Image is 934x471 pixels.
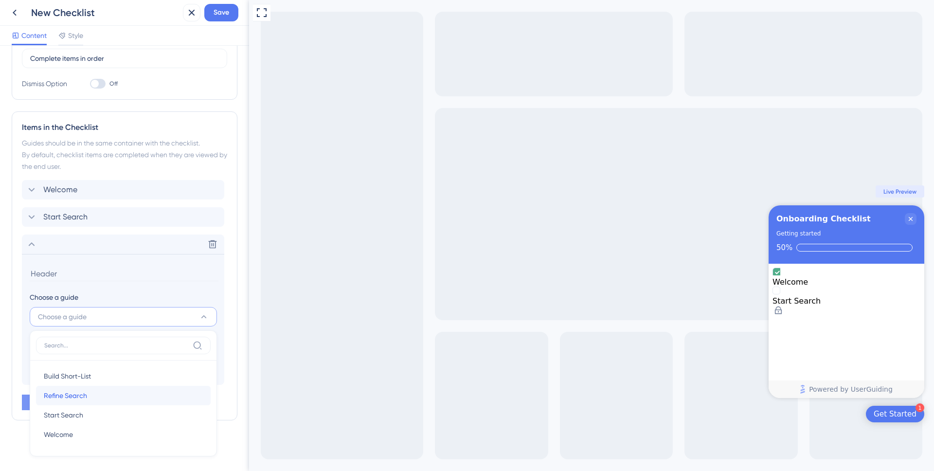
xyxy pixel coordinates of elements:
[38,311,87,323] span: Choose a guide
[527,243,667,252] div: Checklist progress: 50%
[22,78,71,90] div: Dismiss Option
[31,6,179,19] div: New Checklist
[44,342,189,349] input: Search...
[43,211,88,223] span: Start Search
[30,307,217,326] button: Choose a guide
[21,30,47,41] span: Content
[634,188,667,196] span: Live Preview
[68,30,83,41] span: Style
[523,306,671,317] div: undefined is locked. Complete items in order
[22,122,227,133] div: Items in the Checklist
[527,229,572,238] div: Getting started
[520,264,675,380] div: Checklist items
[30,266,218,281] input: Header
[523,287,671,306] div: Start Search is incomplete.
[666,403,675,412] div: 1
[44,370,91,382] span: Build Short-List
[560,383,644,395] span: Powered by UserGuiding
[527,213,622,225] div: Onboarding Checklist
[36,386,211,405] button: Refine Search
[214,7,229,18] span: Save
[520,380,675,398] div: Footer
[527,243,543,252] div: 50%
[625,409,667,419] div: Get Started
[523,296,671,306] div: Start Search
[656,213,667,225] div: Close Checklist
[44,429,73,440] span: Welcome
[30,53,219,64] input: Type the value
[43,184,77,196] span: Welcome
[36,366,211,386] button: Build Short-List
[22,395,100,410] button: Add Item
[30,291,216,303] div: Choose a guide
[36,425,211,444] button: Welcome
[109,80,118,88] span: Off
[44,409,83,421] span: Start Search
[22,137,227,172] div: Guides should be in the same container with the checklist. By default, checklist items are comple...
[204,4,238,21] button: Save
[44,390,87,401] span: Refine Search
[617,406,675,422] div: Open Get Started checklist, remaining modules: 1
[523,268,671,287] div: Welcome is complete.
[523,277,671,287] div: Welcome
[36,405,211,425] button: Start Search
[520,205,675,398] div: Checklist Container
